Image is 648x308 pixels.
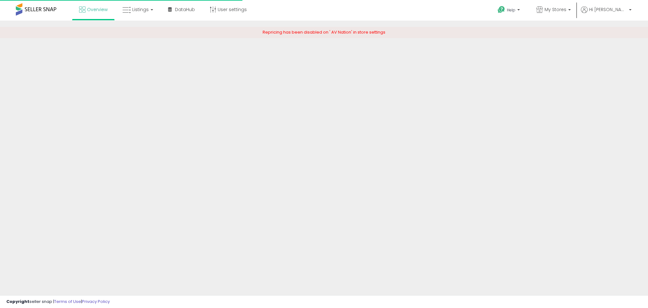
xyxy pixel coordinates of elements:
span: Help [507,7,515,13]
i: Get Help [497,6,505,14]
span: Overview [87,6,108,13]
span: Listings [132,6,149,13]
span: My Stores [545,6,566,13]
a: Help [493,1,526,21]
a: Hi [PERSON_NAME] [581,6,632,21]
span: DataHub [175,6,195,13]
span: Repricing has been disabled on ' AV Nation' in store settings [263,29,385,35]
span: Hi [PERSON_NAME] [589,6,627,13]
